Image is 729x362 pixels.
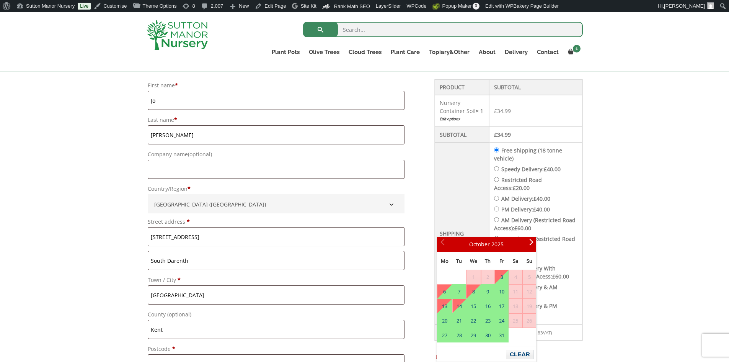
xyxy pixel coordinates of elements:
td: Available Deliveries60 [481,299,495,313]
a: 31 [495,328,508,342]
td: Available Deliveries59 [437,284,452,299]
span: £ [533,195,537,202]
th: Subtotal [435,127,489,143]
td: Available Deliveries60 [466,328,481,342]
span: (optional) [167,311,191,318]
a: Plant Care [386,47,424,57]
td: Available Deliveries60 [495,328,509,342]
a: Edit options [440,115,484,123]
a: 17 [495,299,508,313]
td: Available Deliveries59 [437,299,452,313]
a: 21 [453,314,466,328]
span: 5 [523,270,536,284]
a: Delivery [500,47,532,57]
a: Plant Pots [267,47,304,57]
bdi: 34.99 [494,107,511,115]
input: Search... [303,22,583,37]
td: Available Deliveries60 [452,328,466,342]
bdi: 40.00 [533,206,550,213]
td: Available Deliveries60 [466,299,481,313]
span: £ [533,206,536,213]
bdi: 20.00 [513,184,530,192]
span: United Kingdom (UK) [152,198,401,211]
span: Prev [440,241,447,247]
span: Friday [499,257,504,264]
span: 2025 [491,241,504,248]
span: Thursday [485,257,491,264]
a: 15 [466,299,481,313]
strong: × 1 [476,107,483,115]
span: Tuesday [456,257,462,264]
label: First name [148,80,405,91]
a: 23 [481,314,494,328]
th: Product [435,79,489,95]
label: Town / City [148,275,405,285]
td: Available Deliveries60 [466,313,481,328]
a: Cloud Trees [344,47,386,57]
span: Saturday [513,257,518,264]
a: 22 [466,314,481,328]
a: 3 [495,270,508,284]
span: October [469,241,490,248]
td: Available Deliveries60 [495,313,509,328]
label: Street address [148,216,405,227]
td: Available Deliveries60 [481,313,495,328]
td: Nursery Container Soil [435,95,489,127]
a: 29 [466,328,481,342]
label: AM Delivery: [501,195,550,202]
bdi: 60.00 [552,273,569,280]
label: Restricted Road Access: [494,176,542,192]
a: 20 [437,314,452,328]
label: Delivery Date [435,351,581,362]
td: Available Deliveries60 [437,313,452,328]
td: Available Deliveries60 [481,328,495,342]
bdi: 40.00 [533,195,550,202]
span: 4 [509,270,522,284]
a: 9 [481,285,494,298]
span: 1 [573,45,581,52]
a: 1 [563,47,583,57]
a: Live [78,3,91,10]
span: 11 [509,285,522,298]
span: 5.83 [531,330,543,336]
a: About [474,47,500,57]
span: (optional) [188,151,212,158]
label: Free shipping (18 tonne vehicle) [494,147,562,162]
label: Country/Region [148,183,405,194]
a: 28 [453,328,466,342]
span: 19 [523,299,536,313]
span: 2 [481,270,494,284]
span: £ [552,273,555,280]
a: Contact [532,47,563,57]
a: Next [523,238,536,251]
th: Subtotal [489,79,582,95]
a: 27 [437,328,452,342]
span: 12 [523,285,536,298]
span: Country/Region [148,194,405,213]
bdi: 34.99 [494,131,511,138]
span: 18 [509,299,522,313]
input: House number and street name [148,227,405,246]
td: Available Deliveries60 [452,284,466,299]
td: Available Deliveries60 [495,284,509,299]
a: 16 [481,299,494,313]
a: 13 [437,299,452,313]
a: 7 [453,285,466,298]
bdi: 40.00 [544,165,561,173]
a: 6 [437,285,452,298]
th: Total [435,324,489,341]
label: PM Delivery (Restricted Road Access): [494,235,575,251]
span: Site Kit [301,3,316,9]
a: 24 [495,314,508,328]
label: Postcode [148,344,405,354]
span: Wednesday [470,257,477,264]
a: 8 [466,285,481,298]
button: Clear [506,350,534,359]
label: PM Delivery: [501,206,550,213]
span: £ [494,131,497,138]
a: 14 [453,299,466,313]
span: Monday [441,257,448,264]
a: 10 [495,285,508,298]
td: Available Deliveries60 [437,328,452,342]
a: 30 [481,328,494,342]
